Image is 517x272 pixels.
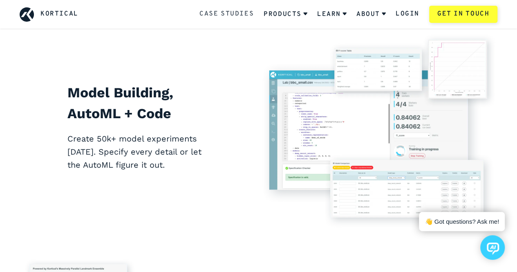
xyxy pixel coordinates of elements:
a: About [356,4,386,25]
a: Kortical [40,9,78,20]
a: Get in touch [429,6,497,23]
a: Learn [317,4,347,25]
img: Model Building, AutoML + Code [259,32,498,228]
h2: Model Building, AutoML + Code [67,82,211,124]
a: Products [264,4,307,25]
p: Create 50k+ model experiments [DATE]. Specify every detail or let the AutoML figure it out. [67,132,211,171]
a: Login [396,9,419,20]
a: Case Studies [199,9,254,20]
